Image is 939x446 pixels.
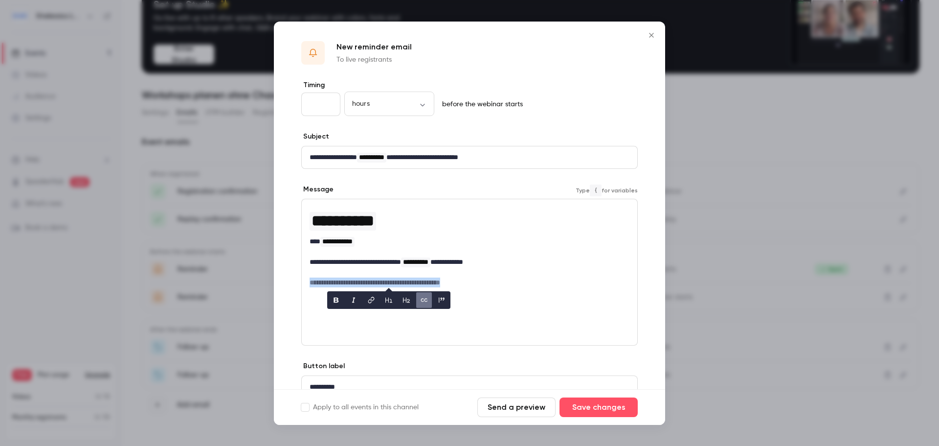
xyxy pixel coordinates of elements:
label: Message [301,185,334,194]
button: link [363,292,379,308]
p: To live registrants [336,55,412,65]
div: editor [302,146,637,168]
p: New reminder email [336,41,412,53]
button: italic [346,292,361,308]
button: blockquote [434,292,449,308]
div: editor [302,199,637,293]
button: Send a preview [477,398,556,417]
div: hours [344,99,434,109]
span: Type for variables [576,185,638,196]
div: editor [302,376,637,398]
button: Close [642,25,661,45]
label: Timing [301,80,638,90]
label: Button label [301,361,345,371]
label: Subject [301,132,329,141]
p: before the webinar starts [438,99,523,109]
code: { [590,185,602,196]
label: Apply to all events in this channel [301,402,419,412]
button: bold [328,292,344,308]
button: Save changes [559,398,638,417]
